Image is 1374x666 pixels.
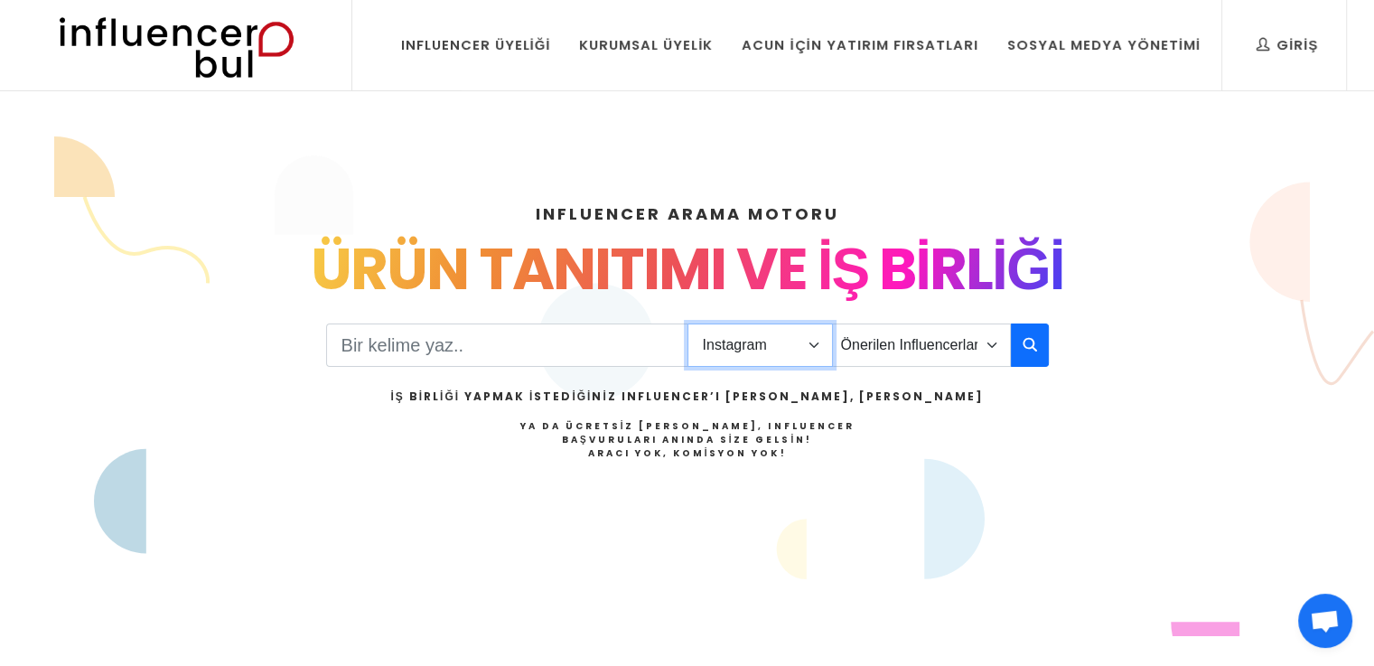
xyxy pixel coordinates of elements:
div: Influencer Üyeliği [401,35,551,55]
a: Açık sohbet [1298,594,1352,648]
div: Giriş [1257,35,1318,55]
div: Acun İçin Yatırım Fırsatları [742,35,977,55]
div: ÜRÜN TANITIMI VE İŞ BİRLİĞİ [102,226,1273,313]
div: Sosyal Medya Yönetimi [1007,35,1201,55]
h4: INFLUENCER ARAMA MOTORU [102,202,1273,226]
h4: Ya da Ücretsiz [PERSON_NAME], Influencer Başvuruları Anında Size Gelsin! [390,419,983,460]
input: Search [326,324,688,367]
div: Kurumsal Üyelik [579,35,713,55]
strong: Aracı Yok, Komisyon Yok! [588,446,787,460]
h2: İş Birliği Yapmak İstediğiniz Influencer’ı [PERSON_NAME], [PERSON_NAME] [390,389,983,405]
